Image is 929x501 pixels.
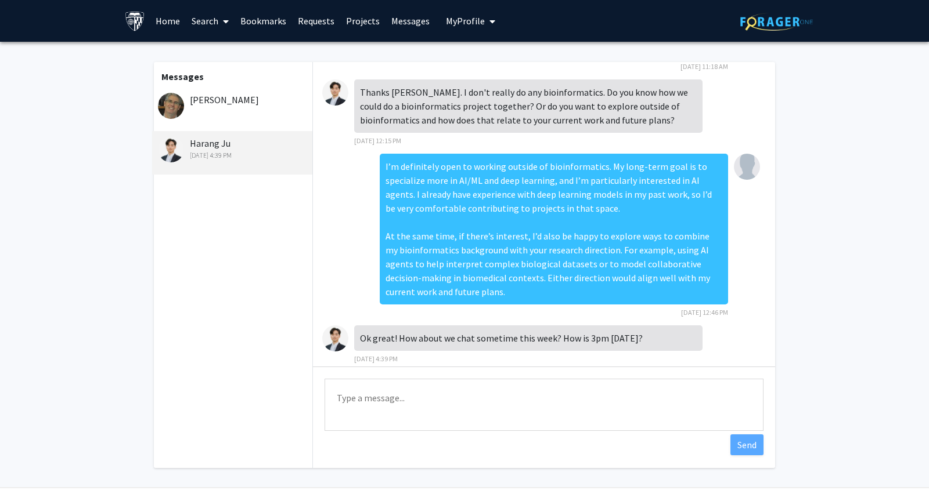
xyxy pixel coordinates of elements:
[734,154,760,180] img: Sahil Iyer
[325,379,764,431] textarea: Message
[354,136,401,145] span: [DATE] 12:15 PM
[292,1,340,41] a: Requests
[158,136,309,161] div: Harang Ju
[354,325,703,351] div: Ok great! How about we chat sometime this week? How is 3pm [DATE]?
[380,154,728,304] div: I’m definitely open to working outside of bioinformatics. My long-term goal is to specialize more...
[158,93,184,119] img: David Elbert
[158,93,309,107] div: [PERSON_NAME]
[158,136,184,162] img: Harang Ju
[354,354,398,363] span: [DATE] 4:39 PM
[158,150,309,161] div: [DATE] 4:39 PM
[150,1,186,41] a: Home
[235,1,292,41] a: Bookmarks
[680,62,728,71] span: [DATE] 11:18 AM
[740,13,813,31] img: ForagerOne Logo
[125,11,145,31] img: Johns Hopkins University Logo
[9,449,49,492] iframe: Chat
[446,15,485,27] span: My Profile
[322,325,348,351] img: Harang Ju
[681,308,728,317] span: [DATE] 12:46 PM
[161,71,204,82] b: Messages
[730,434,764,455] button: Send
[186,1,235,41] a: Search
[354,79,703,133] div: Thanks [PERSON_NAME]. I don't really do any bioinformatics. Do you know how we could do a bioinfo...
[322,79,348,106] img: Harang Ju
[340,1,386,41] a: Projects
[386,1,435,41] a: Messages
